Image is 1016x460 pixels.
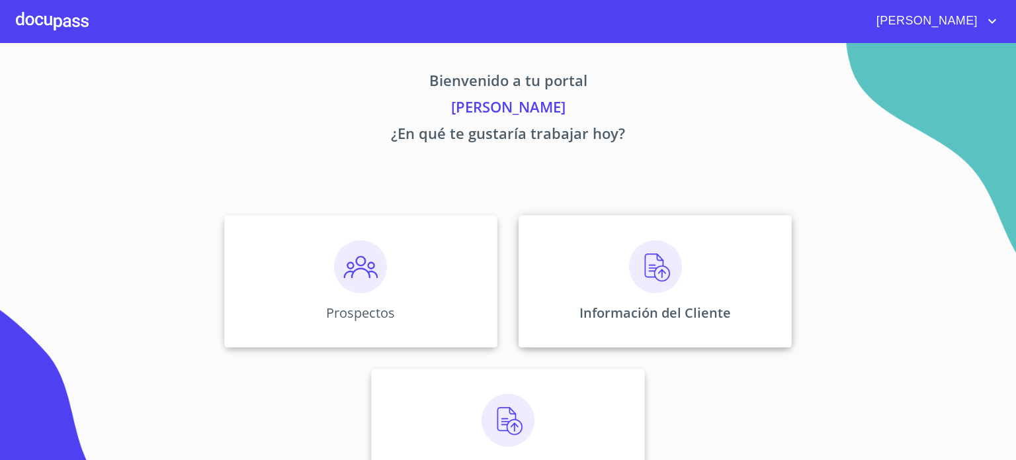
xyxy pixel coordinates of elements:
p: [PERSON_NAME] [101,96,915,122]
span: [PERSON_NAME] [867,11,984,32]
p: Prospectos [326,304,395,322]
button: account of current user [867,11,1000,32]
p: Información del Cliente [579,304,731,322]
img: prospectos.png [334,240,387,293]
p: Bienvenido a tu portal [101,69,915,96]
img: carga.png [629,240,682,293]
p: ¿En qué te gustaría trabajar hoy? [101,122,915,149]
img: carga.png [482,394,534,447]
